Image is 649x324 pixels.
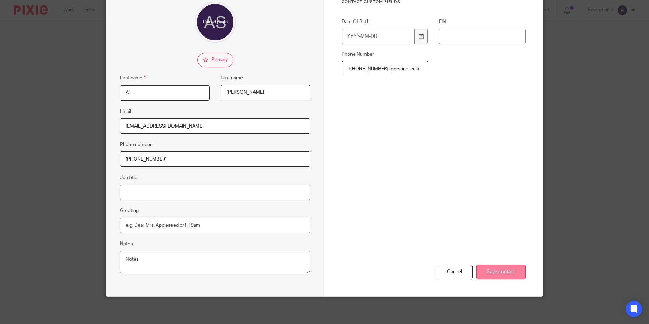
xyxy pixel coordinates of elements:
[439,18,526,25] label: EIN
[120,74,146,82] label: First name
[437,265,473,279] div: Cancel
[120,207,139,214] label: Greeting
[120,240,133,247] label: Notes
[342,29,415,44] input: YYYY-MM-DD
[120,108,131,115] label: Email
[342,51,428,58] label: Phone Number
[221,75,243,82] label: Last name
[476,265,526,279] input: Save contact
[120,141,152,148] label: Phone number
[342,18,428,25] label: Date Of Birth
[120,174,137,181] label: Job title
[120,218,310,233] input: e.g. Dear Mrs. Appleseed or Hi Sam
